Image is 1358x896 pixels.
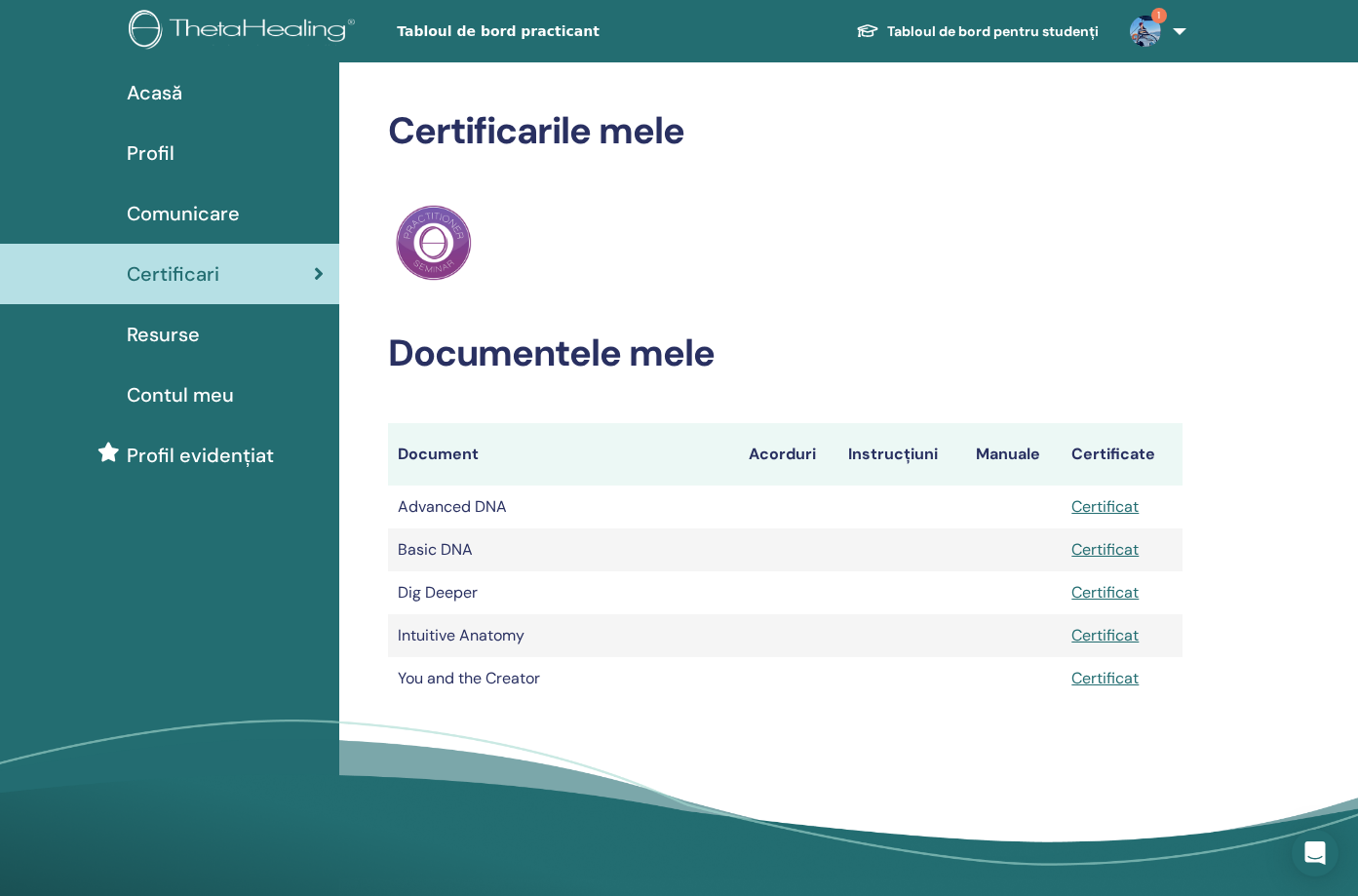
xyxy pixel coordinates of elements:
a: Certificat [1071,668,1139,688]
td: Basic DNA [388,528,739,571]
h2: Documentele mele [388,331,1183,376]
img: Practitioner [396,205,472,281]
th: Document [388,423,739,486]
span: Profil evidențiat [127,441,274,470]
h2: Certificarile mele [388,109,1183,154]
td: Dig Deeper [388,571,739,614]
span: Profil [127,138,175,168]
th: Certificate [1062,423,1183,486]
a: Certificat [1071,496,1139,517]
a: Certificat [1071,625,1139,645]
span: Tabloul de bord practicant [397,21,689,42]
span: 1 [1151,8,1167,23]
td: Intuitive Anatomy [388,614,739,657]
a: Tabloul de bord pentru studenți [840,14,1114,50]
th: Instrucțiuni [838,423,966,486]
img: logo.png [129,10,362,54]
a: Certificat [1071,539,1139,560]
span: Comunicare [127,199,240,228]
th: Acorduri [739,423,838,486]
img: graduation-cap-white.svg [856,22,879,39]
td: You and the Creator [388,657,739,700]
span: Acasă [127,78,182,107]
span: Contul meu [127,380,234,409]
th: Manuale [966,423,1062,486]
span: Resurse [127,320,200,349]
img: default.jpg [1130,16,1161,47]
span: Certificari [127,259,219,289]
div: Open Intercom Messenger [1292,830,1339,877]
td: Advanced DNA [388,486,739,528]
a: Certificat [1071,582,1139,603]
